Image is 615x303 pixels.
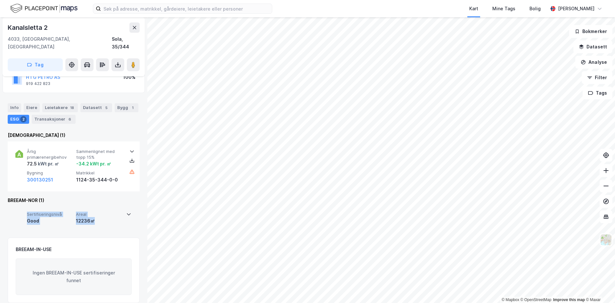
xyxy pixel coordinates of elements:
div: Info [8,103,21,112]
div: Kanalsletta 2 [8,22,49,33]
div: 72.5 [27,160,59,168]
div: 6 [67,116,73,122]
div: [PERSON_NAME] [558,5,594,13]
span: Matrikkel [76,170,123,176]
div: kWt pr. ㎡ [37,160,59,168]
div: ESG [8,115,29,124]
span: Sertifiseringsnivå [27,212,73,217]
span: Sammenlignet med topp 15% [76,149,123,160]
div: Mine Tags [492,5,515,13]
span: Areal [76,212,122,217]
a: Improve this map [553,298,585,302]
span: Årlig primærenergibehov [27,149,74,160]
button: Datasett [573,40,612,53]
button: Bokmerker [569,25,612,38]
div: Ingen BREEAM-IN-USE sertifiseringer funnet [16,258,132,295]
div: 4033, [GEOGRAPHIC_DATA], [GEOGRAPHIC_DATA] [8,35,112,51]
div: 100% [123,73,135,81]
div: Sola, 35/344 [112,35,140,51]
div: Good [27,217,73,225]
div: Bolig [529,5,541,13]
button: Tag [8,58,63,71]
button: Filter [582,71,612,84]
div: 18 [69,105,75,111]
img: logo.f888ab2527a4732fd821a326f86c7f29.svg [10,3,78,14]
iframe: Chat Widget [583,272,615,303]
div: [DEMOGRAPHIC_DATA] (1) [8,131,140,139]
div: Transaksjoner [32,115,76,124]
button: 300130251 [27,176,53,184]
div: 2 [20,116,27,122]
a: Mapbox [502,298,519,302]
div: 1 [129,105,136,111]
div: BREEAM-IN-USE [16,246,52,253]
div: 5 [103,105,110,111]
button: Tags [583,87,612,99]
div: Leietakere [42,103,78,112]
button: Analyse [575,56,612,69]
div: -34.2 kWt pr. ㎡ [76,160,111,168]
input: Søk på adresse, matrikkel, gårdeiere, leietakere eller personer [101,4,272,13]
div: Eiere [24,103,40,112]
img: Z [600,234,612,246]
div: BREEAM-NOR (1) [8,197,140,204]
a: OpenStreetMap [521,298,552,302]
div: Datasett [80,103,112,112]
div: 919 422 823 [26,81,50,86]
span: Bygning [27,170,74,176]
div: Bygg [115,103,138,112]
div: Kart [469,5,478,13]
div: 1124-35-344-0-0 [76,176,123,184]
div: 12236㎡ [76,217,122,225]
